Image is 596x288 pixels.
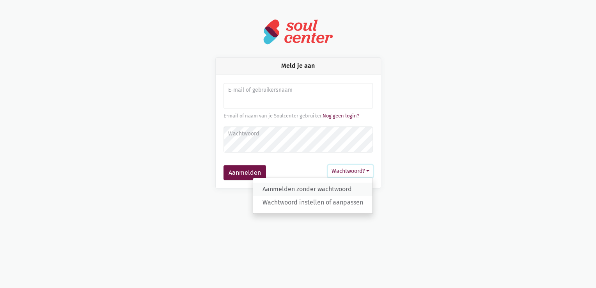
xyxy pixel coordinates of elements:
form: Aanmelden [223,83,373,181]
div: Meld je aan [216,58,381,75]
img: logo-soulcenter-full.svg [263,19,333,45]
a: Aanmelden zonder wachtwoord [253,183,372,196]
div: E-mail of naam van je Soulcenter gebruiker. [223,112,373,120]
div: Wachtwoord? [253,178,373,214]
button: Aanmelden [223,165,266,181]
a: Nog geen login? [323,113,359,119]
a: Wachtwoord instellen of aanpassen [253,196,372,209]
button: Wachtwoord? [328,165,373,177]
label: E-mail of gebruikersnaam [228,86,367,94]
label: Wachtwoord [228,130,367,138]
